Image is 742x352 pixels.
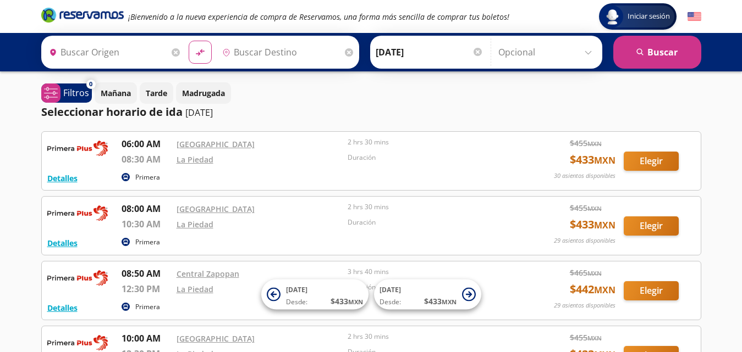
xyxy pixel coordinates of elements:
button: Detalles [47,302,78,314]
a: [GEOGRAPHIC_DATA] [177,139,255,149]
img: RESERVAMOS [47,202,108,224]
p: 3 hrs 40 mins [348,267,514,277]
p: 06:00 AM [122,137,171,150]
p: 12:30 PM [122,282,171,295]
p: 2 hrs 30 mins [348,202,514,212]
img: RESERVAMOS [47,137,108,159]
small: MXN [594,284,615,296]
span: Desde: [380,297,401,307]
a: La Piedad [177,219,213,230]
p: Tarde [146,87,167,99]
small: MXN [594,154,615,166]
p: Filtros [63,86,89,99]
span: $ 455 [570,137,602,149]
input: Buscar Origen [45,38,169,66]
small: MXN [587,334,602,342]
input: Buscar Destino [218,38,342,66]
small: MXN [587,139,602,148]
a: Brand Logo [41,7,124,26]
p: 30 asientos disponibles [554,171,615,181]
p: 2 hrs 30 mins [348,137,514,147]
button: Tarde [140,82,173,104]
p: 29 asientos disponibles [554,236,615,245]
p: Madrugada [182,87,225,99]
p: 08:00 AM [122,202,171,215]
button: Elegir [624,281,679,300]
a: La Piedad [177,284,213,294]
span: Iniciar sesión [623,11,674,22]
button: Mañana [95,82,137,104]
span: Desde: [286,297,307,307]
p: 08:30 AM [122,153,171,166]
p: Mañana [101,87,131,99]
span: $ 433 [570,216,615,233]
p: 29 asientos disponibles [554,301,615,310]
input: Opcional [498,38,597,66]
p: Seleccionar horario de ida [41,104,183,120]
button: Buscar [613,36,701,69]
button: Madrugada [176,82,231,104]
input: Elegir Fecha [376,38,483,66]
span: $ 465 [570,267,602,278]
i: Brand Logo [41,7,124,23]
span: $ 455 [570,202,602,214]
small: MXN [348,298,363,306]
button: Elegir [624,152,679,171]
span: $ 455 [570,332,602,343]
p: 10:30 AM [122,217,171,231]
span: [DATE] [286,285,307,294]
span: $ 433 [331,295,363,307]
button: Detalles [47,237,78,249]
p: Primera [135,172,160,182]
em: ¡Bienvenido a la nueva experiencia de compra de Reservamos, una forma más sencilla de comprar tus... [128,12,509,22]
button: [DATE]Desde:$433MXN [261,280,369,310]
p: Primera [135,237,160,247]
button: [DATE]Desde:$433MXN [374,280,481,310]
p: Duración [348,153,514,163]
p: 2 hrs 30 mins [348,332,514,342]
span: 0 [89,80,92,89]
a: [GEOGRAPHIC_DATA] [177,333,255,344]
span: [DATE] [380,285,401,294]
small: MXN [442,298,457,306]
p: Primera [135,302,160,312]
span: $ 433 [570,152,615,168]
a: [GEOGRAPHIC_DATA] [177,204,255,214]
p: Duración [348,217,514,227]
a: La Piedad [177,154,213,165]
button: Elegir [624,216,679,236]
button: 0Filtros [41,83,92,103]
img: RESERVAMOS [47,267,108,289]
span: $ 433 [424,295,457,307]
a: Central Zapopan [177,269,239,279]
button: English [688,10,701,24]
p: 08:50 AM [122,267,171,280]
p: [DATE] [185,106,213,119]
small: MXN [594,219,615,231]
button: Detalles [47,172,78,184]
span: $ 442 [570,281,615,298]
small: MXN [587,269,602,277]
small: MXN [587,204,602,213]
p: 10:00 AM [122,332,171,345]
